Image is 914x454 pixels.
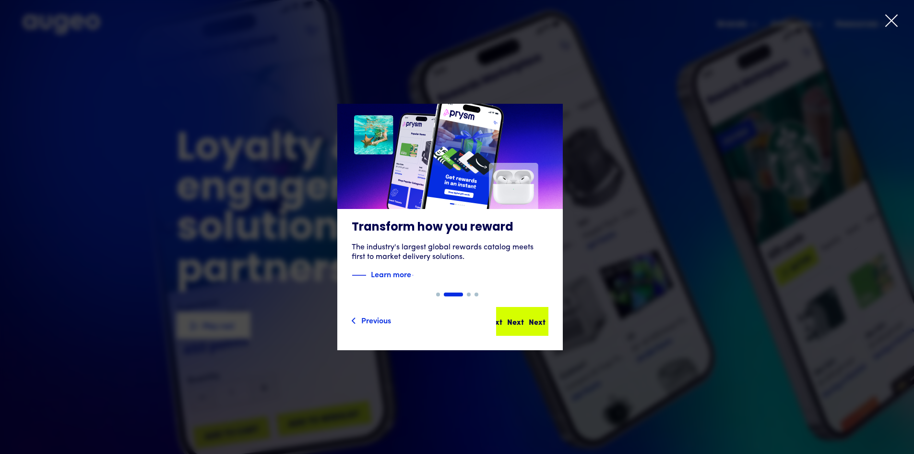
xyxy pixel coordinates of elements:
[352,270,366,281] img: Blue decorative line
[412,270,427,281] img: Blue text arrow
[529,316,546,327] div: Next
[444,293,463,296] div: Show slide 2 of 4
[436,293,440,296] div: Show slide 1 of 4
[352,221,548,235] h3: Transform how you reward
[337,104,563,293] a: Transform how you rewardThe industry's largest global rewards catalog meets first to market deliv...
[496,307,548,336] a: NextNextNext
[352,243,548,262] div: The industry's largest global rewards catalog meets first to market delivery solutions.
[507,316,524,327] div: Next
[475,293,478,296] div: Show slide 4 of 4
[371,269,411,279] strong: Learn more
[361,314,391,326] div: Previous
[467,293,471,296] div: Show slide 3 of 4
